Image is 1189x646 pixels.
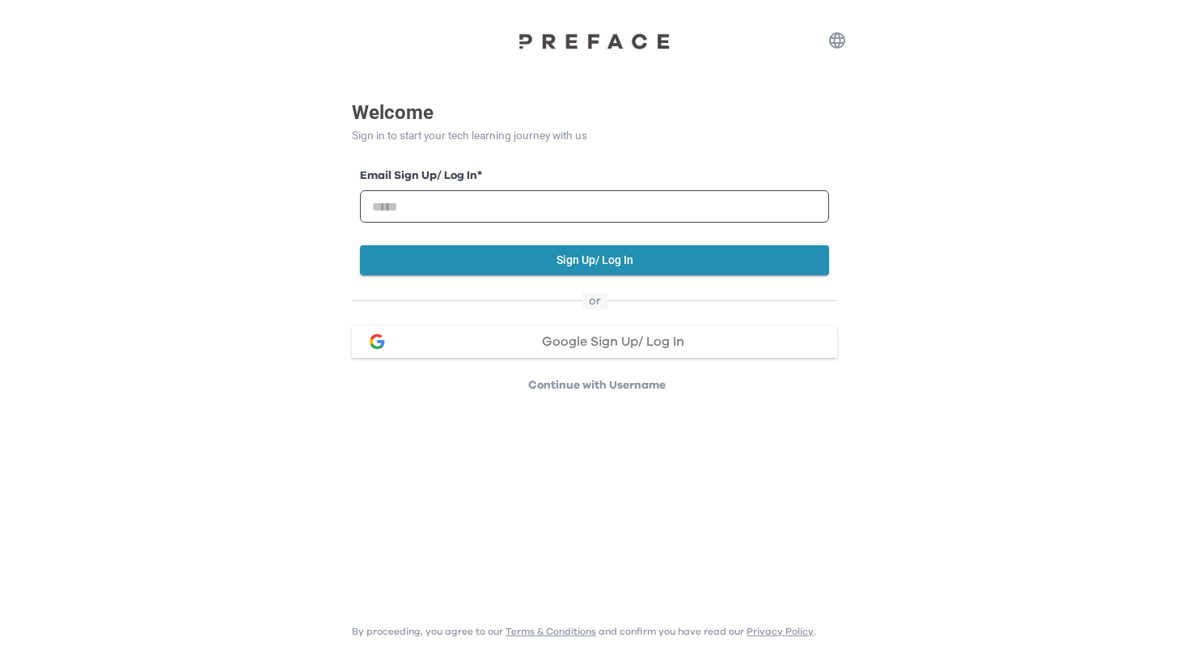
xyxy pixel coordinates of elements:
p: Sign in to start your tech learning journey with us [352,127,837,144]
img: google login [367,332,387,351]
button: Sign Up/ Log In [360,245,829,275]
a: Privacy Policy [747,627,814,636]
p: By proceeding, you agree to our and confirm you have read our . [352,625,816,638]
a: Terms & Conditions [506,627,596,636]
img: Preface Logo [514,32,675,49]
p: Continue with Username [357,377,837,393]
p: Welcome [352,98,837,127]
button: google loginGoogle Sign Up/ Log In [352,325,837,358]
span: Google Sign Up/ Log In [542,335,684,348]
span: or [582,293,607,309]
label: Email Sign Up/ Log In * [360,168,829,185]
